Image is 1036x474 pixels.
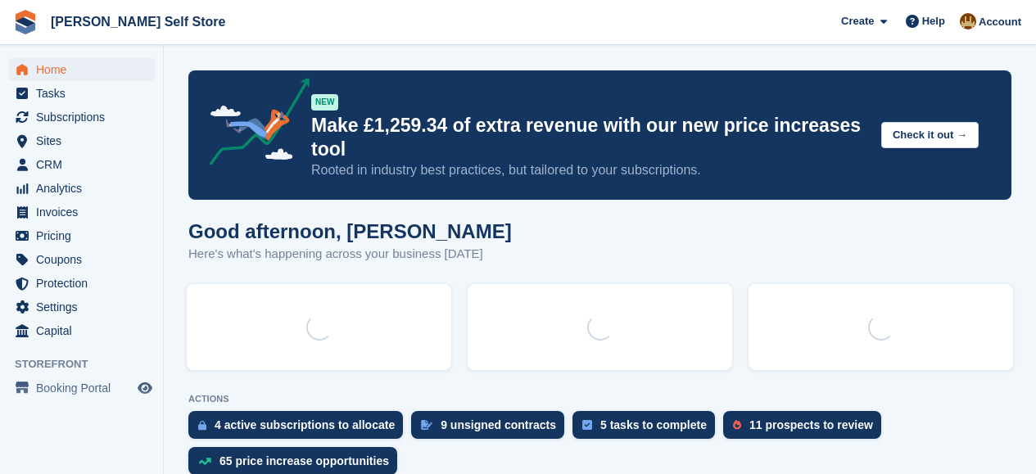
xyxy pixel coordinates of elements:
a: menu [8,248,155,271]
img: Tom Kingston [960,13,976,29]
a: menu [8,129,155,152]
span: Pricing [36,224,134,247]
p: Rooted in industry best practices, but tailored to your subscriptions. [311,161,868,179]
img: active_subscription_to_allocate_icon-d502201f5373d7db506a760aba3b589e785aa758c864c3986d89f69b8ff3... [198,420,206,431]
a: Preview store [135,378,155,398]
div: 4 active subscriptions to allocate [215,418,395,431]
a: menu [8,377,155,400]
a: menu [8,58,155,81]
a: menu [8,82,155,105]
span: Help [922,13,945,29]
div: 65 price increase opportunities [219,454,389,467]
span: Create [841,13,874,29]
span: Invoices [36,201,134,223]
div: 9 unsigned contracts [441,418,556,431]
p: Make £1,259.34 of extra revenue with our new price increases tool [311,114,868,161]
a: menu [8,224,155,247]
span: Home [36,58,134,81]
a: menu [8,153,155,176]
div: 11 prospects to review [749,418,873,431]
a: 5 tasks to complete [572,411,723,447]
a: menu [8,177,155,200]
img: prospect-51fa495bee0391a8d652442698ab0144808aea92771e9ea1ae160a38d050c398.svg [733,420,741,430]
span: Account [979,14,1021,30]
a: 9 unsigned contracts [411,411,572,447]
p: Here's what's happening across your business [DATE] [188,245,512,264]
a: 4 active subscriptions to allocate [188,411,411,447]
span: CRM [36,153,134,176]
span: Capital [36,319,134,342]
div: NEW [311,94,338,111]
span: Protection [36,272,134,295]
div: 5 tasks to complete [600,418,707,431]
span: Settings [36,296,134,318]
a: [PERSON_NAME] Self Store [44,8,232,35]
img: price-adjustments-announcement-icon-8257ccfd72463d97f412b2fc003d46551f7dbcb40ab6d574587a9cd5c0d94... [196,78,310,171]
span: Subscriptions [36,106,134,129]
p: ACTIONS [188,394,1011,404]
a: 11 prospects to review [723,411,889,447]
button: Check it out → [881,122,979,149]
a: menu [8,201,155,223]
img: price_increase_opportunities-93ffe204e8149a01c8c9dc8f82e8f89637d9d84a8eef4429ea346261dce0b2c0.svg [198,458,211,465]
span: Analytics [36,177,134,200]
a: menu [8,272,155,295]
h1: Good afternoon, [PERSON_NAME] [188,220,512,242]
img: contract_signature_icon-13c848040528278c33f63329250d36e43548de30e8caae1d1a13099fd9432cc5.svg [421,420,432,430]
a: menu [8,296,155,318]
span: Storefront [15,356,163,372]
img: task-75834270c22a3079a89374b754ae025e5fb1db73e45f91037f5363f120a921f8.svg [582,420,592,430]
a: menu [8,319,155,342]
span: Tasks [36,82,134,105]
img: stora-icon-8386f47178a22dfd0bd8f6a31ec36ba5ce8667c1dd55bd0f319d3a0aa187defe.svg [13,10,38,34]
span: Sites [36,129,134,152]
a: menu [8,106,155,129]
span: Coupons [36,248,134,271]
span: Booking Portal [36,377,134,400]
